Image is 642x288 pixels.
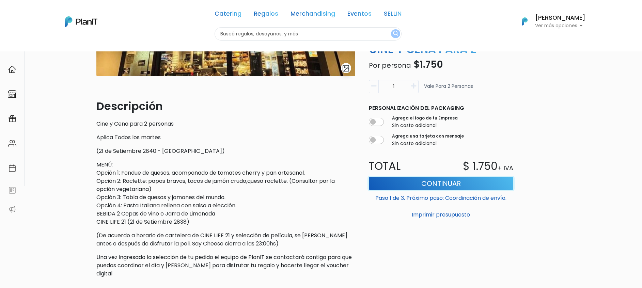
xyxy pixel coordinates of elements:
[8,139,16,147] img: people-662611757002400ad9ed0e3c099ab2801c6687ba6c219adb57efc949bc21e19d.svg
[424,83,473,96] p: Vale para 2 personas
[8,115,16,123] img: campaigns-02234683943229c281be62815700db0a1741e53638e28bf9629b52c665b00959.svg
[65,16,97,27] img: PlanIt Logo
[535,23,585,28] p: Ver más opciones
[8,186,16,194] img: feedback-78b5a0c8f98aac82b08bfc38622c3050aee476f2c9584af64705fc4e61158814.svg
[8,90,16,98] img: marketplace-4ceaa7011d94191e9ded77b95e3339b90024bf715f7c57f8cf31f2d8c509eaba.svg
[369,61,411,70] span: Por persona
[8,205,16,213] img: partners-52edf745621dab592f3b2c58e3bca9d71375a7ef29c3b500c9f145b62cc070d4.svg
[463,158,498,174] p: $ 1.750
[342,64,350,72] img: gallery-light
[535,15,585,21] h6: [PERSON_NAME]
[413,58,443,71] span: $1.750
[96,98,355,114] p: Descripción
[365,158,441,174] p: Total
[369,177,513,190] button: Continuar
[96,133,355,142] p: Aplica Todos los martes
[291,11,335,19] a: Merchandising
[369,191,513,202] p: Paso 1 de 3. Próximo paso: Coordinación de envío.
[369,104,513,112] p: Personalización del packaging
[96,253,355,278] p: Una vez ingresado la selección de tu pedido el equipo de PlanIT se contactará contigo para que pu...
[35,6,98,20] div: ¿Necesitás ayuda?
[96,161,355,226] p: MENÚ: Opción 1: Fondue de quesos, acompañado de tomates cherry y pan artesanal. Opción 2: Raclett...
[8,164,16,172] img: calendar-87d922413cdce8b2cf7b7f5f62616a5cf9e4887200fb71536465627b3292af00.svg
[392,140,464,147] p: Sin costo adicional
[392,133,464,139] label: Agrega una tarjeta con mensaje
[517,14,532,29] img: PlanIt Logo
[8,65,16,74] img: home-e721727adea9d79c4d83392d1f703f7f8bce08238fde08b1acbfd93340b81755.svg
[498,164,513,173] p: + IVA
[392,115,458,121] label: Agrega el logo de tu Empresa
[215,27,402,41] input: Buscá regalos, desayunos, y más
[96,147,355,155] p: (21 de Setiembre 2840 - [GEOGRAPHIC_DATA])
[369,209,513,220] button: Imprimir presupuesto
[513,13,585,30] button: PlanIt Logo [PERSON_NAME] Ver más opciones
[393,31,398,37] img: search_button-432b6d5273f82d61273b3651a40e1bd1b912527efae98b1b7a1b2c0702e16a8d.svg
[96,120,355,128] p: Cine y Cena para 2 personas
[96,231,355,248] p: (De acuerdo a horario de cartelera de CINE LIFE 21 y selección de película, se [PERSON_NAME] ante...
[347,11,372,19] a: Eventos
[254,11,278,19] a: Regalos
[384,11,402,19] a: SELLIN
[392,122,458,129] p: Sin costo adicional
[215,11,241,19] a: Catering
